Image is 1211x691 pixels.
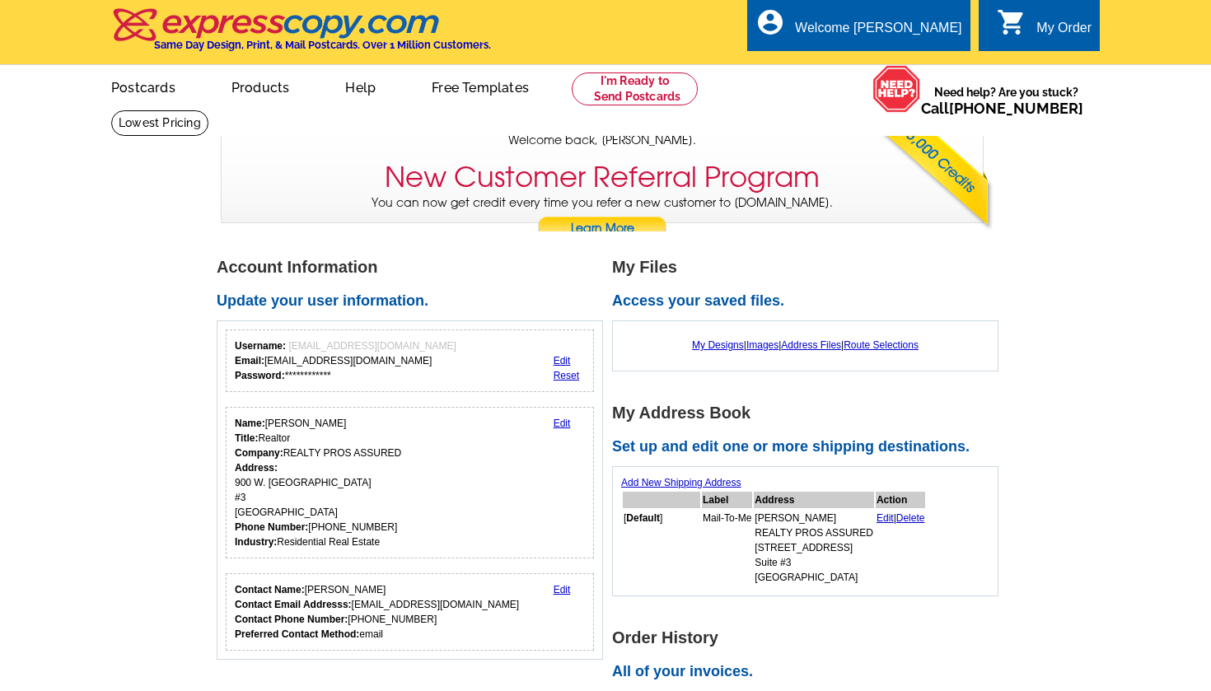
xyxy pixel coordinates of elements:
div: [PERSON_NAME] [EMAIL_ADDRESS][DOMAIN_NAME] [PHONE_NUMBER] email [235,582,519,642]
b: Default [626,512,660,524]
div: Your login information. [226,329,594,392]
th: Action [876,492,926,508]
td: [PERSON_NAME] REALTY PROS ASSURED [STREET_ADDRESS] Suite #3 [GEOGRAPHIC_DATA] [754,510,874,586]
a: Route Selections [844,339,919,351]
strong: Company: [235,447,283,459]
th: Address [754,492,874,508]
strong: Industry: [235,536,277,548]
a: Free Templates [405,67,555,105]
h1: Order History [612,629,1008,647]
h2: All of your invoices. [612,663,1008,681]
td: Mail-To-Me [702,510,752,586]
strong: Contact Phone Number: [235,614,348,625]
h1: My Files [612,259,1008,276]
h1: Account Information [217,259,612,276]
strong: Username: [235,340,286,352]
span: Call [921,100,1083,117]
div: | | | [621,329,989,361]
strong: Phone Number: [235,521,308,533]
a: Address Files [781,339,841,351]
h2: Set up and edit one or more shipping destinations. [612,438,1008,456]
a: Add New Shipping Address [621,477,741,488]
a: Same Day Design, Print, & Mail Postcards. Over 1 Million Customers. [111,20,491,51]
a: Learn More [537,217,667,241]
a: [PHONE_NUMBER] [949,100,1083,117]
strong: Contact Email Addresss: [235,599,352,610]
h4: Same Day Design, Print, & Mail Postcards. Over 1 Million Customers. [154,39,491,51]
div: [PERSON_NAME] Realtor REALTY PROS ASSURED 900 W. [GEOGRAPHIC_DATA] #3 [GEOGRAPHIC_DATA] [PHONE_NU... [235,416,401,549]
strong: Password: [235,370,285,381]
h2: Access your saved files. [612,292,1008,310]
a: Images [746,339,778,351]
strong: Title: [235,432,258,444]
strong: Address: [235,462,278,474]
img: help [872,65,921,113]
td: [ ] [623,510,700,586]
div: Your personal details. [226,407,594,558]
div: Who should we contact regarding order issues? [226,573,594,651]
strong: Name: [235,418,265,429]
h1: My Address Book [612,404,1008,422]
strong: Contact Name: [235,584,305,595]
a: Edit [554,355,571,367]
a: Reset [554,370,579,381]
td: | [876,510,926,586]
h2: Update your user information. [217,292,612,310]
span: [EMAIL_ADDRESS][DOMAIN_NAME] [288,340,456,352]
a: Edit [877,512,894,524]
p: You can now get credit every time you refer a new customer to [DOMAIN_NAME]. [222,194,983,241]
div: Welcome [PERSON_NAME] [795,21,961,44]
th: Label [702,492,752,508]
a: Edit [554,584,571,595]
a: My Designs [692,339,744,351]
span: Need help? Are you stuck? [921,84,1092,117]
h3: New Customer Referral Program [385,161,820,194]
a: Products [205,67,316,105]
a: Edit [554,418,571,429]
a: Delete [896,512,925,524]
span: Welcome back, [PERSON_NAME]. [508,132,696,149]
strong: Preferred Contact Method: [235,628,359,640]
a: Help [319,67,402,105]
a: Postcards [85,67,202,105]
div: My Order [1036,21,1092,44]
strong: Email: [235,355,264,367]
a: shopping_cart My Order [997,18,1092,39]
i: account_circle [755,7,785,37]
i: shopping_cart [997,7,1026,37]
